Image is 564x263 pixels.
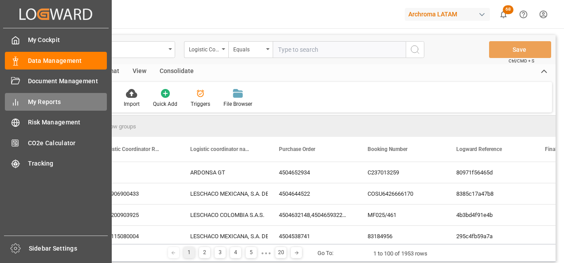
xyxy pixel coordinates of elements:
div: 4504652934 [268,162,357,183]
div: 20 [275,247,286,258]
a: Risk Management [5,114,107,131]
div: MF025/461 [357,205,446,225]
div: COSU6426666170 [357,183,446,204]
div: LESCHACO MEXICANA, S.A. DE C.V. [190,226,258,247]
button: Save [489,41,551,58]
button: Help Center [513,4,533,24]
span: 68 [503,5,513,14]
span: Logistic coordinator name [190,146,250,152]
span: Purchase Order [279,146,315,152]
div: 3 [215,247,226,258]
span: My Cockpit [28,35,107,45]
div: LESCHACO MEXICANA, S.A. DE C.V. [190,184,258,204]
div: View [126,64,153,79]
div: 210200903925 [91,205,180,225]
div: 1 [184,247,195,258]
div: 4 [230,247,241,258]
div: 250115080004 [91,226,180,247]
button: search button [406,41,424,58]
div: Quick Add [153,100,177,108]
div: Go To: [317,249,333,258]
a: Tracking [5,155,107,172]
div: Equals [233,43,263,54]
button: open menu [184,41,228,58]
div: 80971f56465d [446,162,534,183]
div: LESCHACO COLOMBIA S.A.S. [190,205,258,225]
a: My Cockpit [5,31,107,49]
span: Data Management [28,56,107,66]
span: Ctrl/CMD + S [509,58,534,64]
span: Logward Reference [456,146,502,152]
a: My Reports [5,93,107,110]
div: File Browser [223,100,252,108]
div: 1 to 100 of 1953 rows [373,249,427,258]
a: CO2e Calculator [5,134,107,151]
div: Consolidate [153,64,200,79]
div: Triggers [191,100,210,108]
button: open menu [228,41,273,58]
div: C237013259 [357,162,446,183]
button: Archroma LATAM [405,6,493,23]
div: Import [124,100,140,108]
a: Data Management [5,52,107,69]
div: 2 [199,247,210,258]
div: 83184956 [357,226,446,247]
span: Logistic Coordinator Reference Number [102,146,161,152]
span: Document Management [28,77,107,86]
div: 4504632148,4504659322,4504630378 [268,205,357,225]
div: ARDONSA GT [190,162,258,183]
button: show 68 new notifications [493,4,513,24]
div: ● ● ● [261,250,271,256]
div: 295c4fb59a7a [446,226,534,247]
div: 4b3bd4f91e4b [446,205,534,225]
span: CO2e Calculator [28,139,107,148]
div: Archroma LATAM [405,8,490,21]
a: Document Management [5,73,107,90]
div: Logistic Coordinator Reference Number [189,43,219,54]
span: Risk Management [28,118,107,127]
input: Type to search [273,41,406,58]
div: 4504538741 [268,226,357,247]
span: My Reports [28,97,107,107]
div: 250906900433 [91,183,180,204]
div: 5 [246,247,257,258]
span: Sidebar Settings [29,244,108,253]
div: 8385c17a47b8 [446,183,534,204]
span: Tracking [28,159,107,168]
div: 4504644522 [268,183,357,204]
span: Booking Number [368,146,407,152]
